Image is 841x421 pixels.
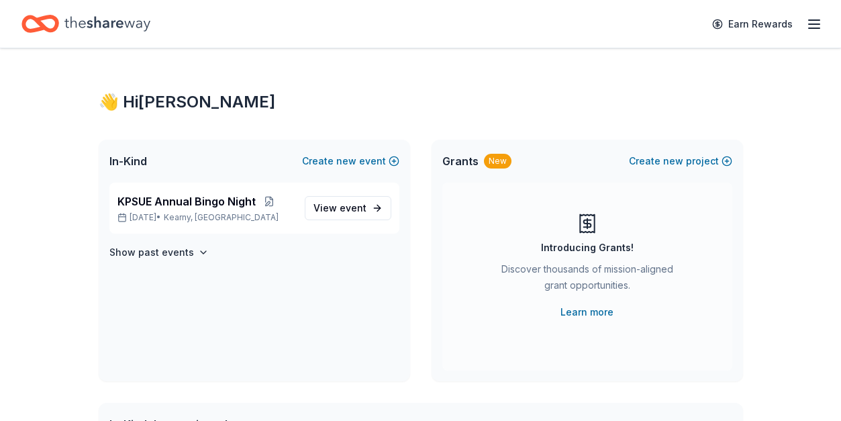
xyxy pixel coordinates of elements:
span: new [336,153,356,169]
a: Learn more [560,304,613,320]
span: event [340,202,366,214]
div: 👋 Hi [PERSON_NAME] [99,91,743,113]
span: new [663,153,683,169]
p: [DATE] • [117,212,294,223]
span: View [313,200,366,216]
button: Show past events [109,244,209,261]
a: View event [305,196,391,220]
span: In-Kind [109,153,147,169]
a: Home [21,8,150,40]
div: Introducing Grants! [541,240,634,256]
h4: Show past events [109,244,194,261]
span: Kearny, [GEOGRAPHIC_DATA] [164,212,279,223]
button: Createnewevent [302,153,399,169]
button: Createnewproject [629,153,732,169]
a: Earn Rewards [704,12,801,36]
span: Grants [442,153,479,169]
div: Discover thousands of mission-aligned grant opportunities. [496,261,679,299]
div: New [484,154,511,169]
span: KPSUE Annual Bingo Night [117,193,256,209]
